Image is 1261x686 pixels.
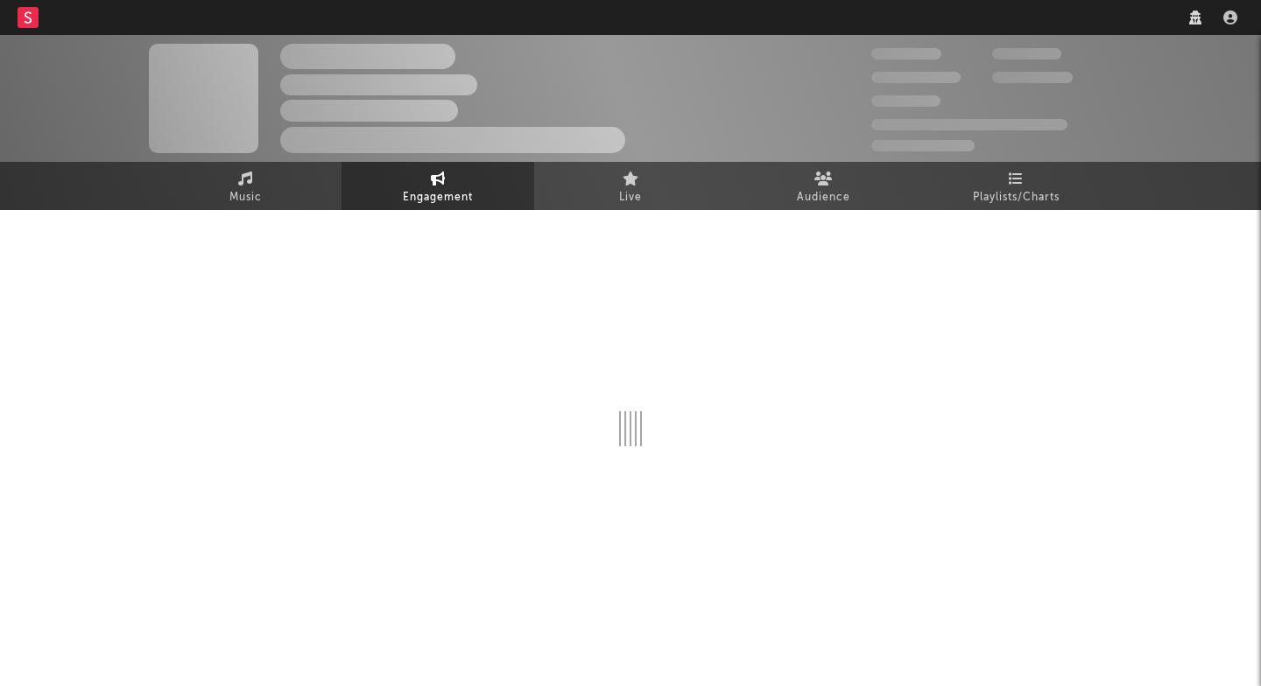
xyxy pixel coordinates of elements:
span: Audience [797,187,850,208]
span: 300,000 [871,48,941,59]
span: 50,000,000 [871,72,961,83]
span: 50,000,000 Monthly Listeners [871,119,1067,130]
span: Engagement [403,187,473,208]
span: Playlists/Charts [973,187,1060,208]
span: Music [229,187,262,208]
a: Engagement [342,162,534,210]
span: Live [619,187,642,208]
span: 100,000 [871,95,940,107]
a: Audience [727,162,919,210]
span: 1,000,000 [992,72,1073,83]
span: 100,000 [992,48,1061,59]
a: Playlists/Charts [919,162,1112,210]
span: Jump Score: 85.0 [871,140,975,151]
a: Live [534,162,727,210]
a: Music [149,162,342,210]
